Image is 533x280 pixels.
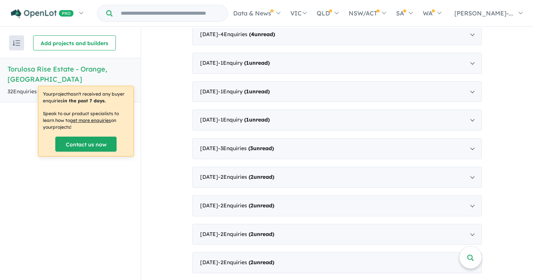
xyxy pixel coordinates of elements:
strong: ( unread) [249,202,274,209]
strong: ( unread) [249,231,274,237]
span: - 2 Enquir ies [218,259,274,266]
span: 2 [251,259,254,266]
span: - 2 Enquir ies [218,202,274,209]
img: sort.svg [13,40,20,46]
span: - 2 Enquir ies [218,173,274,180]
a: Contact us now [55,137,117,152]
div: [DATE] [192,195,482,216]
span: - 1 Enquir y [218,59,270,66]
strong: ( unread) [244,59,270,66]
div: [DATE] [192,53,482,74]
span: 1 [246,59,249,66]
span: - 1 Enquir y [218,116,270,123]
span: - 1 Enquir y [218,88,270,95]
button: Add projects and builders [33,35,116,50]
div: [DATE] [192,110,482,131]
div: 32 Enquir ies [8,87,104,96]
div: [DATE] [192,167,482,188]
span: - 3 Enquir ies [218,145,274,152]
strong: ( unread) [249,259,274,266]
span: [PERSON_NAME]-... [454,9,513,17]
div: [DATE] [192,138,482,159]
span: - 4 Enquir ies [218,31,275,38]
img: Openlot PRO Logo White [11,9,74,18]
div: [DATE] [192,81,482,102]
span: 3 [250,145,253,152]
span: 2 [251,202,254,209]
div: [DATE] [192,224,482,245]
div: [DATE] [192,252,482,273]
span: 1 [246,116,249,123]
span: 1 [246,88,249,95]
b: in the past 7 days. [63,98,106,103]
h5: Torulosa Rise Estate - Orange , [GEOGRAPHIC_DATA] [8,64,133,84]
div: [DATE] [192,24,482,45]
input: Try estate name, suburb, builder or developer [114,5,226,21]
strong: ( unread) [244,116,270,123]
span: 2 [251,173,254,180]
span: 4 [251,31,254,38]
strong: ( unread) [249,173,274,180]
p: Your project hasn't received any buyer enquiries [43,91,129,104]
strong: ( unread) [248,145,274,152]
span: 2 [251,231,254,237]
span: - 2 Enquir ies [218,231,274,237]
strong: ( unread) [244,88,270,95]
u: get more enquiries [70,117,111,123]
strong: ( unread) [249,31,275,38]
p: Speak to our product specialists to learn how to on your projects ! [43,110,129,131]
